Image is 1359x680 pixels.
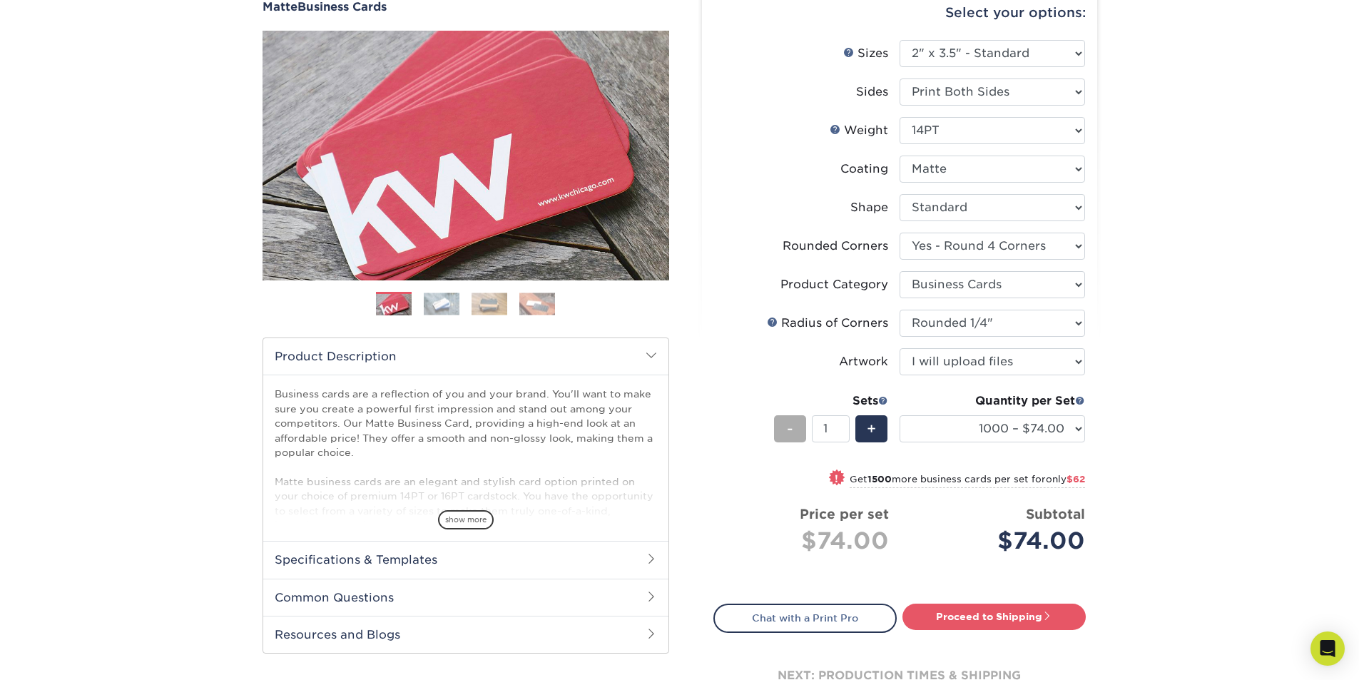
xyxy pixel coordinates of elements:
div: Sets [774,392,888,410]
div: Coating [840,161,888,178]
div: Open Intercom Messenger [1310,631,1345,666]
a: Chat with a Print Pro [713,604,897,632]
p: Business cards are a reflection of you and your brand. You'll want to make sure you create a powe... [275,387,657,590]
div: Radius of Corners [767,315,888,332]
strong: 1500 [867,474,892,484]
div: Product Category [780,276,888,293]
strong: Subtotal [1026,506,1085,522]
img: Business Cards 02 [424,293,459,315]
h2: Specifications & Templates [263,541,668,578]
div: Shape [850,199,888,216]
h2: Common Questions [263,579,668,616]
div: Quantity per Set [900,392,1085,410]
span: ! [835,471,838,486]
span: only [1046,474,1085,484]
div: $74.00 [910,524,1085,558]
div: Sizes [843,45,888,62]
span: $62 [1067,474,1085,484]
div: Rounded Corners [783,238,888,255]
div: Artwork [839,353,888,370]
h2: Product Description [263,338,668,375]
strong: Price per set [800,506,889,522]
div: $74.00 [725,524,889,558]
span: + [867,418,876,440]
a: Proceed to Shipping [902,604,1086,629]
div: Weight [830,122,888,139]
small: Get more business cards per set for [850,474,1085,488]
img: Business Cards 04 [519,293,555,315]
div: Sides [856,83,888,101]
img: Business Cards 03 [472,293,507,315]
span: - [787,418,793,440]
h2: Resources and Blogs [263,616,668,653]
img: Business Cards 01 [376,287,412,323]
span: show more [438,510,494,529]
